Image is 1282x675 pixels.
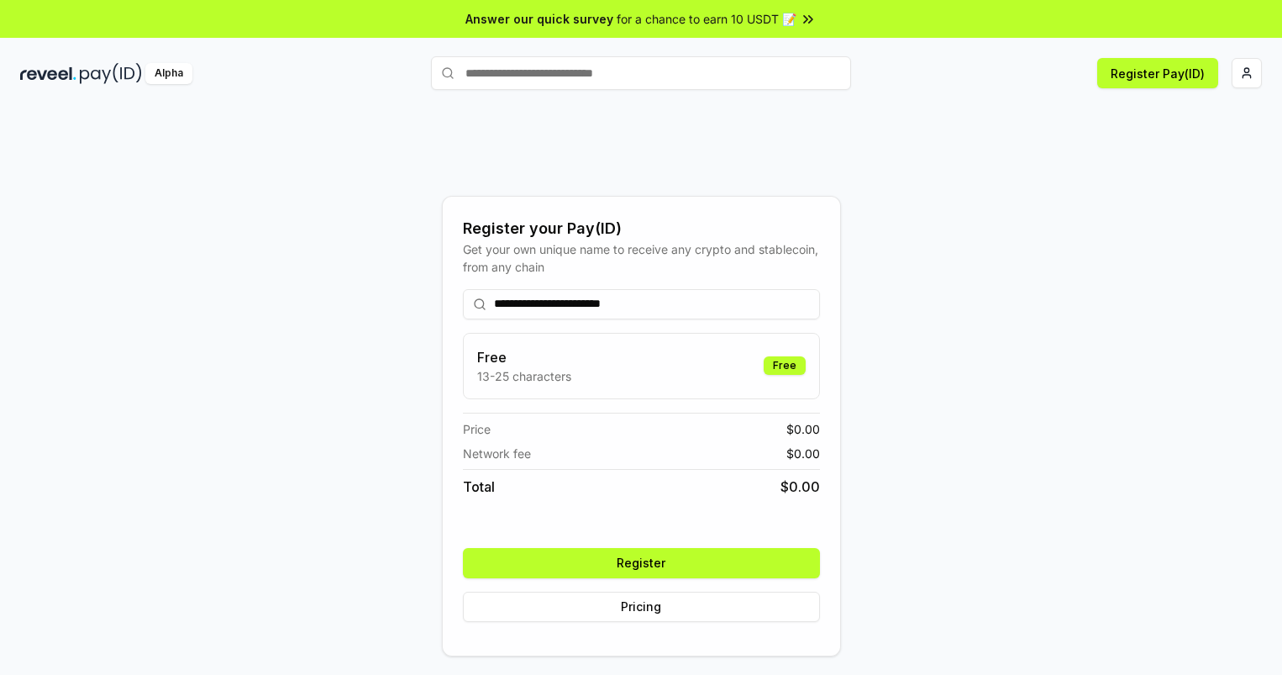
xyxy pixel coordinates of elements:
[463,592,820,622] button: Pricing
[477,347,571,367] h3: Free
[463,240,820,276] div: Get your own unique name to receive any crypto and stablecoin, from any chain
[463,217,820,240] div: Register your Pay(ID)
[145,63,192,84] div: Alpha
[1097,58,1218,88] button: Register Pay(ID)
[617,10,796,28] span: for a chance to earn 10 USDT 📝
[780,477,820,497] span: $ 0.00
[465,10,613,28] span: Answer our quick survey
[463,445,531,462] span: Network fee
[764,356,806,375] div: Free
[20,63,76,84] img: reveel_dark
[786,420,820,438] span: $ 0.00
[80,63,142,84] img: pay_id
[477,367,571,385] p: 13-25 characters
[786,445,820,462] span: $ 0.00
[463,477,495,497] span: Total
[463,548,820,578] button: Register
[463,420,491,438] span: Price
